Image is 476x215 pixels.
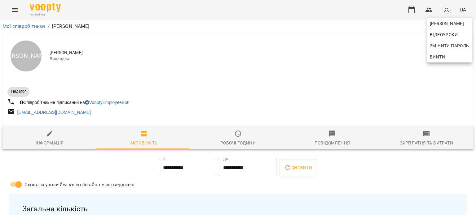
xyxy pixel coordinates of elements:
[427,18,472,29] a: [PERSON_NAME]
[427,51,472,62] button: Вийти
[430,20,469,27] span: [PERSON_NAME]
[430,42,469,49] span: Змінити пароль
[427,29,460,40] a: Відеоуроки
[427,40,472,51] a: Змінити пароль
[430,53,445,61] span: Вийти
[430,31,458,38] span: Відеоуроки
